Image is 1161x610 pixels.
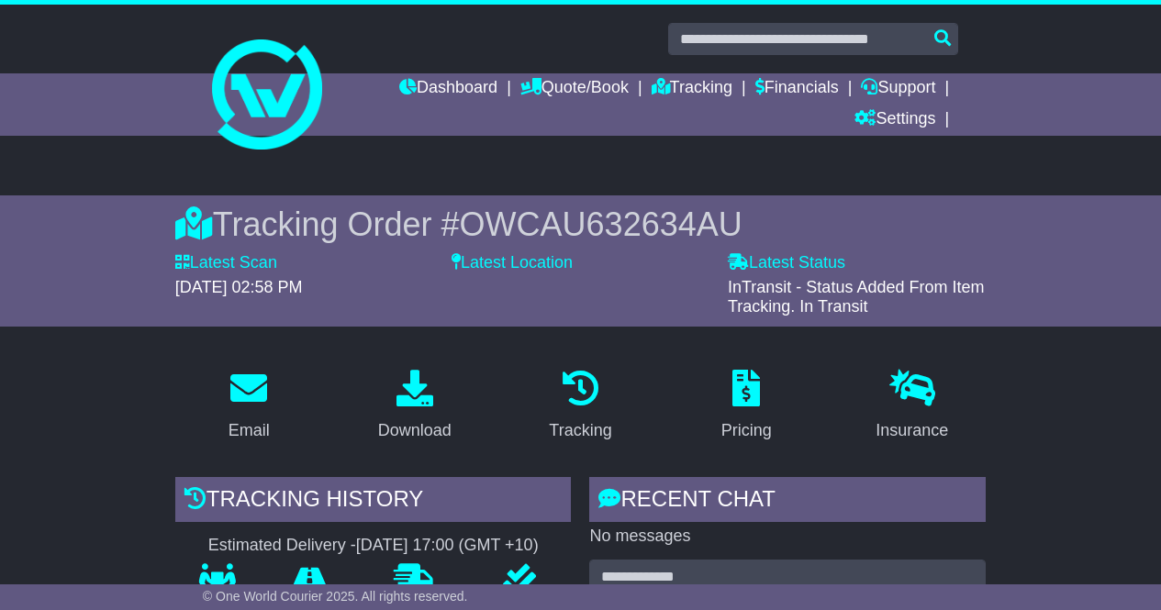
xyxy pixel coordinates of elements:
[864,363,960,449] a: Insurance
[460,205,742,243] span: OWCAU632634AU
[366,363,463,449] a: Download
[217,363,282,449] a: Email
[175,278,303,296] span: [DATE] 02:58 PM
[755,73,839,105] a: Financials
[203,589,468,604] span: © One World Courier 2025. All rights reserved.
[549,418,611,443] div: Tracking
[721,418,772,443] div: Pricing
[854,105,935,136] a: Settings
[175,253,277,273] label: Latest Scan
[589,477,986,527] div: RECENT CHAT
[652,73,732,105] a: Tracking
[356,536,539,556] div: [DATE] 17:00 (GMT +10)
[709,363,784,449] a: Pricing
[876,418,948,443] div: Insurance
[175,205,986,244] div: Tracking Order #
[728,253,845,273] label: Latest Status
[728,278,984,316] span: InTransit - Status Added From Item Tracking. In Transit
[399,73,497,105] a: Dashboard
[229,418,270,443] div: Email
[452,253,573,273] label: Latest Location
[175,536,572,556] div: Estimated Delivery -
[175,477,572,527] div: Tracking history
[861,73,935,105] a: Support
[537,363,623,449] a: Tracking
[589,527,986,547] p: No messages
[378,418,452,443] div: Download
[520,73,629,105] a: Quote/Book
